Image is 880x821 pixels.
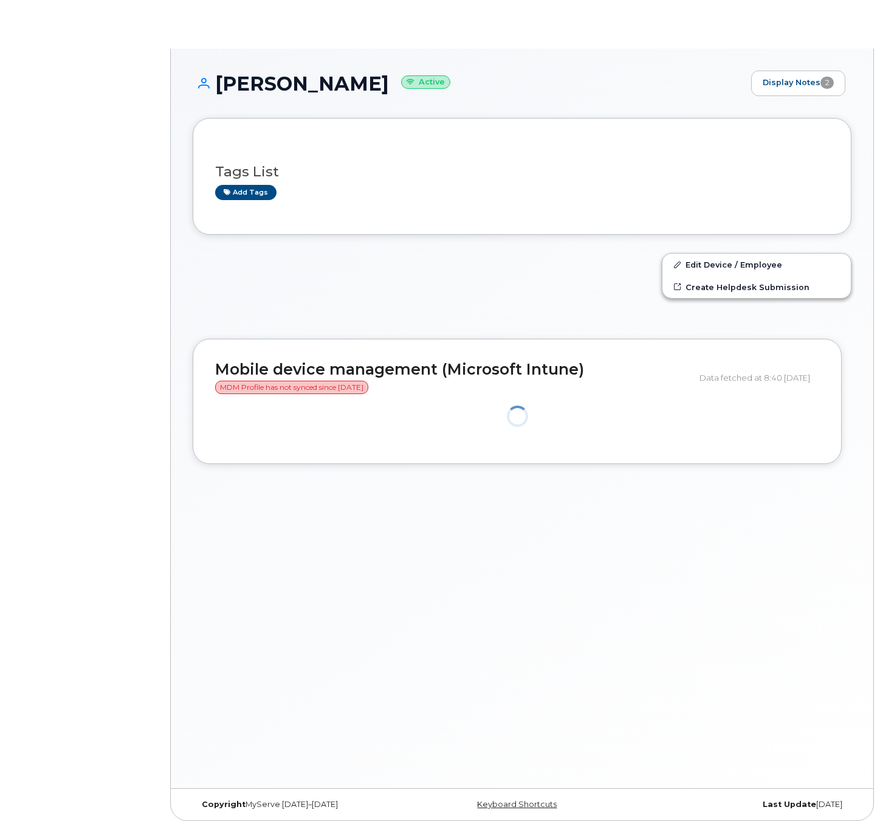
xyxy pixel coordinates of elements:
h2: Mobile device management (Microsoft Intune) [215,361,690,395]
div: Data fetched at 8:40 [DATE] [700,366,819,389]
small: Active [401,75,450,89]
h3: Tags List [215,164,829,179]
a: Edit Device / Employee [662,254,851,275]
a: Display Notes2 [751,71,845,96]
span: MDM Profile has not synced since [DATE] [215,381,368,394]
strong: Copyright [202,800,246,809]
a: Keyboard Shortcuts [477,800,557,809]
strong: Last Update [763,800,816,809]
div: MyServe [DATE]–[DATE] [193,800,412,809]
h1: [PERSON_NAME] [193,73,745,94]
span: 2 [820,77,834,89]
div: [DATE] [632,800,851,809]
a: Create Helpdesk Submission [662,276,851,298]
a: Add tags [215,185,277,200]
